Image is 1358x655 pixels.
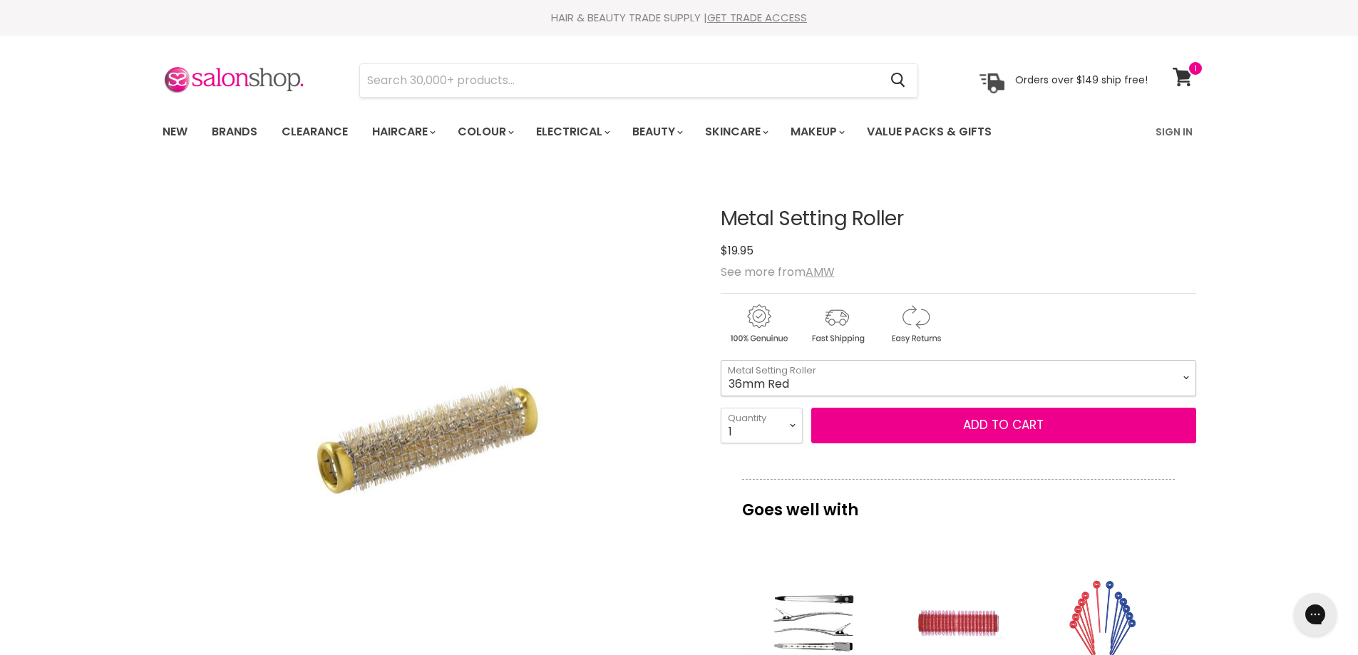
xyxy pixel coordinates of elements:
[360,64,880,97] input: Search
[525,117,619,147] a: Electrical
[806,264,835,280] a: AMW
[1287,588,1344,641] iframe: Gorgias live chat messenger
[152,111,1075,153] ul: Main menu
[447,117,523,147] a: Colour
[304,250,553,626] img: Metal Setting Roller
[694,117,777,147] a: Skincare
[963,416,1044,433] span: Add to cart
[799,302,875,346] img: shipping.gif
[707,10,807,25] a: GET TRADE ACCESS
[856,117,1002,147] a: Value Packs & Gifts
[361,117,444,147] a: Haircare
[1015,73,1148,86] p: Orders over $149 ship free!
[152,117,198,147] a: New
[721,264,835,280] span: See more from
[622,117,691,147] a: Beauty
[145,111,1214,153] nav: Main
[742,479,1175,526] p: Goes well with
[811,408,1196,443] button: Add to cart
[1147,117,1201,147] a: Sign In
[359,63,918,98] form: Product
[878,302,953,346] img: returns.gif
[145,11,1214,25] div: HAIR & BEAUTY TRADE SUPPLY |
[271,117,359,147] a: Clearance
[721,208,1196,230] h1: Metal Setting Roller
[721,302,796,346] img: genuine.gif
[201,117,268,147] a: Brands
[880,64,917,97] button: Search
[721,242,753,259] span: $19.95
[780,117,853,147] a: Makeup
[721,408,803,443] select: Quantity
